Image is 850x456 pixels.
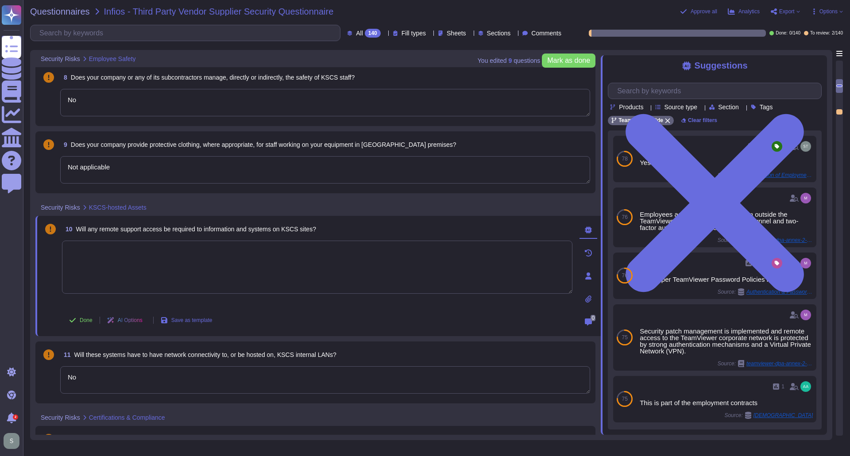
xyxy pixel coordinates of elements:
span: [DEMOGRAPHIC_DATA] [753,413,813,418]
span: 2 / 140 [832,31,843,35]
div: 2 [13,414,18,420]
img: user [800,381,811,392]
span: Analytics [738,9,760,14]
span: Source: [724,412,813,419]
img: user [4,433,19,449]
textarea: Not applicable [60,156,590,184]
span: Will any remote support access be required to information and systems on KSCS sites? [76,226,316,233]
span: Sections [487,30,511,36]
span: Security Risks [41,414,80,421]
span: You edited question s [478,57,540,64]
span: Certifications & Compliance [89,414,165,421]
button: Mark as done [542,54,595,68]
span: 0 [591,315,595,321]
span: Mark as done [547,57,590,64]
div: This is part of the employment contracts [640,399,813,406]
span: 75 [622,396,627,402]
span: Security Risks [41,56,80,62]
span: 76 [622,215,627,220]
div: Security patch management is implemented and remote access to the TeamViewer corporate network is... [640,328,813,354]
span: Fill types [402,30,426,36]
textarea: No [60,366,590,394]
span: Done [80,318,93,323]
button: user [2,431,26,451]
span: All [356,30,363,36]
div: 140 [365,29,381,38]
span: 8 [60,74,67,80]
span: Employee Safety [89,56,136,62]
span: 9 [60,142,67,148]
span: To review: [810,31,830,35]
span: 1 [781,384,784,389]
span: AI Options [118,318,143,323]
textarea: No [60,89,590,116]
span: Questionnaires [30,7,90,16]
button: Analytics [728,8,760,15]
span: Infios - Third Party Vendor Supplier Security Questionnaire [104,7,334,16]
span: Source: [718,360,813,367]
span: 78 [622,156,627,161]
input: Search by keywords [613,83,821,99]
span: teamviewer-dpa-annex-2-[PERSON_NAME]-en.pdf [746,361,813,366]
span: 11 [60,352,71,358]
img: user [800,258,811,268]
span: Done: [776,31,788,35]
button: Approve all [680,8,717,15]
span: Save as template [171,318,212,323]
span: Options [819,9,838,14]
span: Will these systems have to have network connectivity to, or be hosted on, KSCS internal LANs? [74,351,336,358]
span: Export [779,9,795,14]
span: Sheets [447,30,466,36]
img: user [800,141,811,152]
span: Security Risks [41,204,80,211]
button: Done [62,311,100,329]
button: Save as template [154,311,220,329]
span: KSCS-hosted Assets [89,204,147,211]
span: 10 [62,226,73,232]
span: Approve all [691,9,717,14]
img: user [800,310,811,320]
span: 75 [622,335,627,340]
span: Comments [531,30,561,36]
span: 76 [622,273,627,278]
span: 0 / 140 [789,31,800,35]
img: user [800,193,811,203]
input: Search by keywords [35,25,340,41]
span: Does your company provide protective clothing, where appropriate, for staff working on your equip... [71,141,456,148]
b: 9 [508,57,512,64]
span: Does your company or any of its subcontractors manage, directly or indirectly, the safety of KSCS... [71,74,355,81]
